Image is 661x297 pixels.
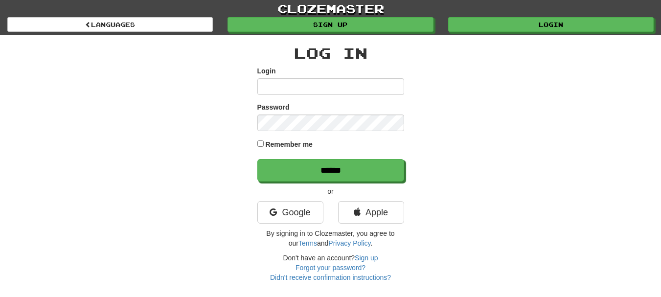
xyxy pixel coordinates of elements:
a: Terms [298,239,317,247]
label: Remember me [265,139,313,149]
a: Privacy Policy [328,239,370,247]
a: Languages [7,17,213,32]
a: Forgot your password? [296,264,365,272]
a: Login [448,17,654,32]
a: Didn't receive confirmation instructions? [270,274,391,281]
div: Don't have an account? [257,253,404,282]
a: Sign up [228,17,433,32]
label: Password [257,102,290,112]
a: Google [257,201,323,224]
p: or [257,186,404,196]
p: By signing in to Clozemaster, you agree to our and . [257,228,404,248]
label: Login [257,66,276,76]
a: Sign up [355,254,378,262]
a: Apple [338,201,404,224]
h2: Log In [257,45,404,61]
